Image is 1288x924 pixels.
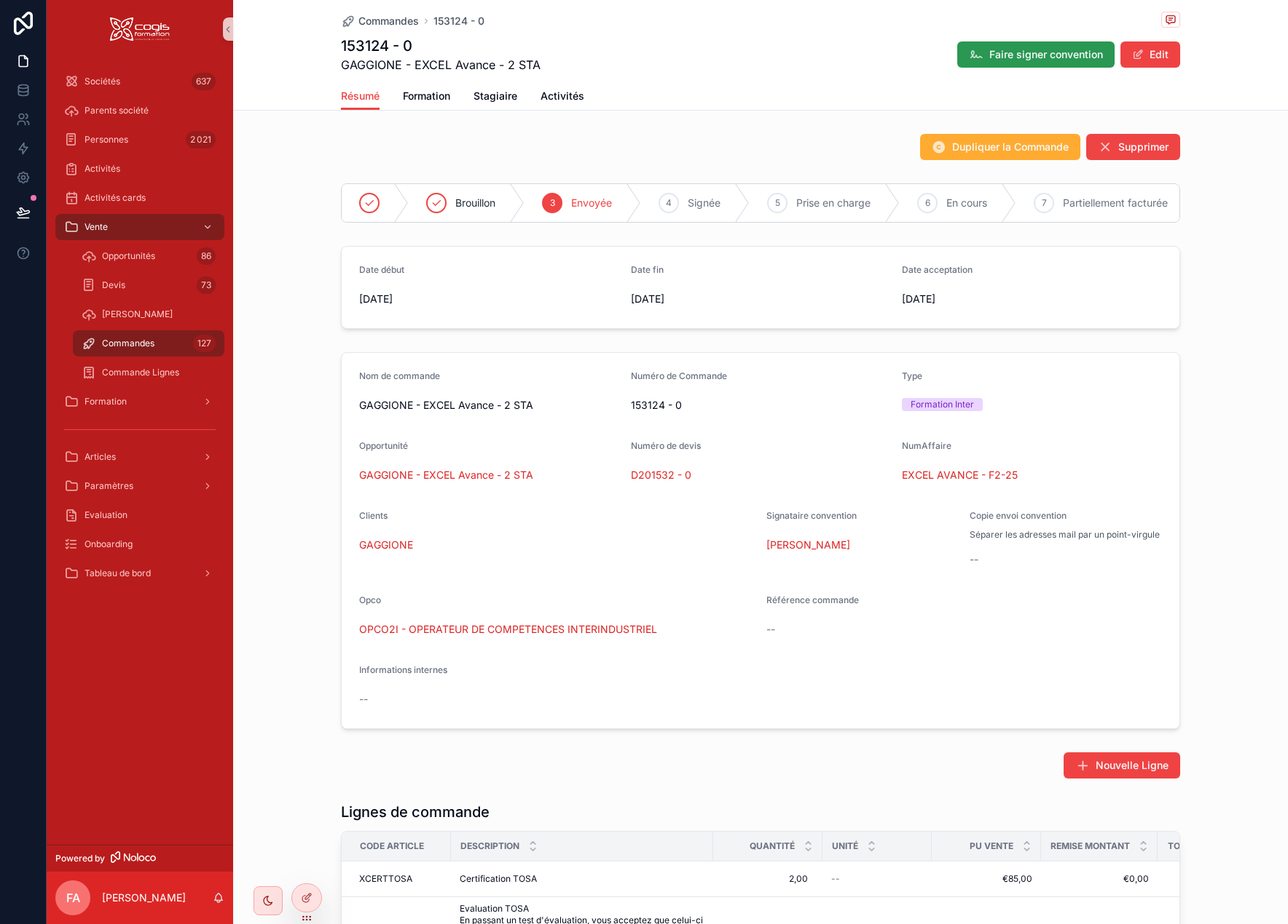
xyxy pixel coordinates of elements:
[73,272,224,298] a: Devis73
[941,873,1032,885] span: €85,00
[192,73,216,90] div: 637
[902,292,1162,306] span: [DATE]
[666,197,672,209] span: 4
[102,279,125,291] span: Devis
[359,664,447,675] span: Informations internes
[102,250,155,262] span: Opportunités
[85,509,127,521] span: Evaluation
[85,451,116,463] span: Articles
[902,370,922,381] span: Type
[970,510,1067,521] span: Copie envoi convention
[474,89,517,103] span: Stagiaire
[631,370,727,381] span: Numéro de Commande
[47,58,233,605] div: scrollable content
[359,468,533,482] a: GAGGIONE - EXCEL Avance - 2 STA
[85,396,127,407] span: Formation
[55,97,224,124] a: Parents société
[946,196,987,210] span: En cours
[1166,873,1258,885] span: €170,00
[197,276,216,294] div: 73
[85,163,120,175] span: Activités
[102,338,154,349] span: Commandes
[728,873,808,885] span: 2,00
[102,308,173,320] span: [PERSON_NAME]
[55,185,224,211] a: Activités cards
[359,440,408,451] span: Opportunité
[102,891,186,905] p: [PERSON_NAME]
[341,14,419,28] a: Commandes
[359,873,412,885] span: XCERTTOSA
[1118,140,1169,154] span: Supprimer
[1086,134,1180,160] button: Supprimer
[85,480,133,492] span: Paramètres
[55,127,224,153] a: Personnes2 021
[1120,41,1180,68] button: Edit
[550,197,555,209] span: 3
[55,502,224,528] a: Evaluation
[359,264,404,275] span: Date début
[359,622,657,637] a: OPCO2I - OPERATEUR DE COMPETENCES INTERINDUSTRIEL
[359,370,440,381] span: Nom de commande
[359,594,381,605] span: Opco
[957,41,1115,68] button: Faire signer convention
[1168,840,1239,852] span: Total HT ligne
[55,214,224,240] a: Vente
[766,594,859,605] span: Référence commande
[55,156,224,182] a: Activités
[1064,752,1180,778] button: Nouvelle Ligne
[989,47,1103,62] span: Faire signer convention
[766,510,857,521] span: Signataire convention
[796,196,871,210] span: Prise en charge
[433,14,484,28] a: 153124 - 0
[55,389,224,415] a: Formation
[359,398,619,413] span: GAGGIONE - EXCEL Avance - 2 STA
[359,538,413,552] span: GAGGIONE
[73,359,224,386] a: Commande Lignes
[474,83,517,112] a: Stagiaire
[102,367,179,378] span: Commande Lignes
[341,36,541,56] h1: 153124 - 0
[1063,196,1168,210] span: Partiellement facturée
[341,56,541,73] span: GAGGIONE - EXCEL Avance - 2 STA
[631,468,691,482] a: D201532 - 0
[47,845,233,872] a: Powered by
[193,335,216,352] div: 127
[750,840,795,852] span: Quantité
[970,840,1013,852] span: PU vente
[85,105,149,116] span: Parents société
[73,301,224,327] a: [PERSON_NAME]
[197,247,216,265] div: 86
[341,89,380,103] span: Résumé
[360,840,424,852] span: Code Article
[970,529,1160,541] span: Séparer les adresses mail par un point-virgule
[455,196,495,210] span: Brouillon
[688,196,720,210] span: Signée
[1096,758,1169,773] span: Nouvelle Ligne
[403,83,450,112] a: Formation
[55,560,224,586] a: Tableau de bord
[85,134,128,146] span: Personnes
[341,802,490,822] h1: Lignes de commande
[55,473,224,499] a: Paramètres
[85,192,146,204] span: Activités cards
[902,468,1018,482] a: EXCEL AVANCE - F2-25
[911,398,974,411] div: Formation Inter
[55,531,224,557] a: Onboarding
[970,552,978,567] span: --
[631,398,891,413] span: 153124 - 0
[541,89,584,103] span: Activités
[925,197,930,209] span: 6
[920,134,1080,160] button: Dupliquer la Commande
[766,622,775,637] span: --
[902,440,951,451] span: NumAffaire
[460,873,537,885] span: Certification TOSA
[341,83,380,111] a: Résumé
[631,292,891,306] span: [DATE]
[1050,873,1149,885] span: €0,00
[186,131,216,148] div: 2 021
[952,140,1069,154] span: Dupliquer la Commande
